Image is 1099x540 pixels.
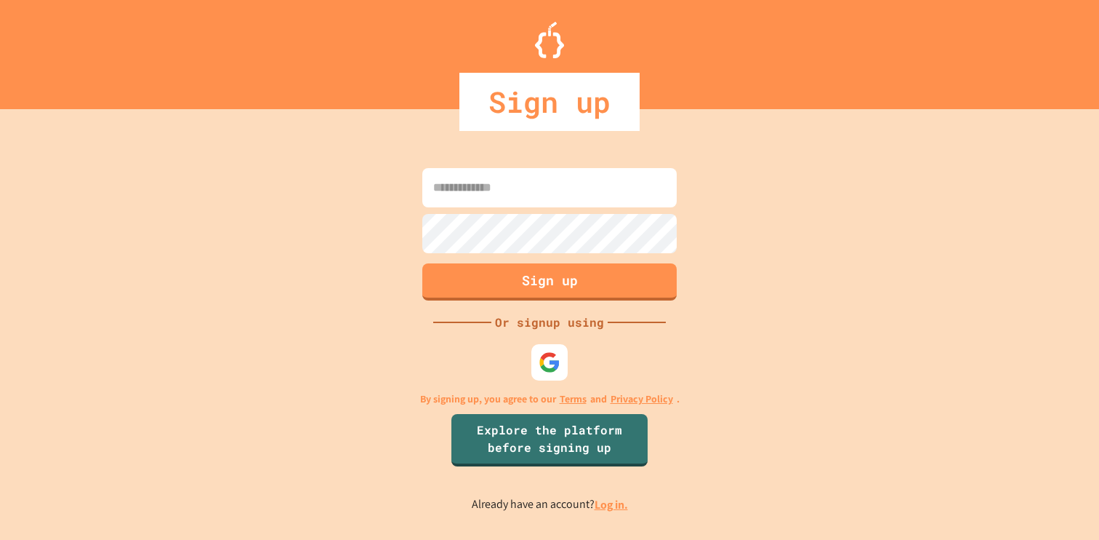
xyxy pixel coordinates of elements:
a: Explore the platform before signing up [451,414,648,466]
button: Sign up [422,263,677,301]
div: Or signup using [491,314,608,331]
a: Log in. [595,497,628,512]
p: By signing up, you agree to our and . [420,392,680,407]
div: Sign up [459,73,640,131]
p: Already have an account? [472,496,628,514]
img: google-icon.svg [539,352,560,373]
img: Logo.svg [535,22,564,58]
a: Terms [560,392,587,407]
a: Privacy Policy [611,392,673,407]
